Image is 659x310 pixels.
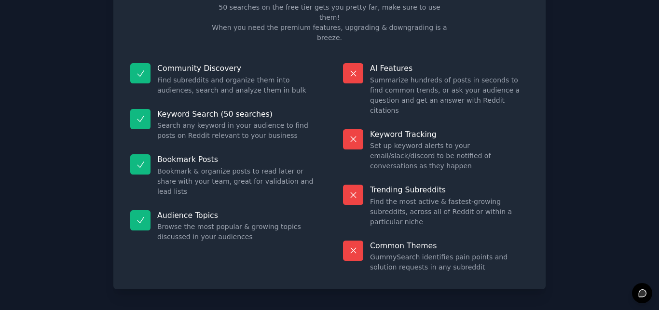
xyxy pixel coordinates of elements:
p: Community Discovery [157,63,316,73]
p: Keyword Tracking [370,129,529,139]
dd: Set up keyword alerts to your email/slack/discord to be notified of conversations as they happen [370,141,529,171]
p: AI Features [370,63,529,73]
p: 50 searches on the free tier gets you pretty far, make sure to use them! When you need the premiu... [208,2,451,43]
dd: Find subreddits and organize them into audiences, search and analyze them in bulk [157,75,316,95]
p: Keyword Search (50 searches) [157,109,316,119]
p: Audience Topics [157,210,316,220]
dd: Browse the most popular & growing topics discussed in your audiences [157,222,316,242]
p: Common Themes [370,241,529,251]
dd: Search any keyword in your audience to find posts on Reddit relevant to your business [157,121,316,141]
dd: Summarize hundreds of posts in seconds to find common trends, or ask your audience a question and... [370,75,529,116]
p: Bookmark Posts [157,154,316,164]
dd: GummySearch identifies pain points and solution requests in any subreddit [370,252,529,272]
p: Trending Subreddits [370,185,529,195]
dd: Bookmark & organize posts to read later or share with your team, great for validation and lead lists [157,166,316,197]
dd: Find the most active & fastest-growing subreddits, across all of Reddit or within a particular niche [370,197,529,227]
